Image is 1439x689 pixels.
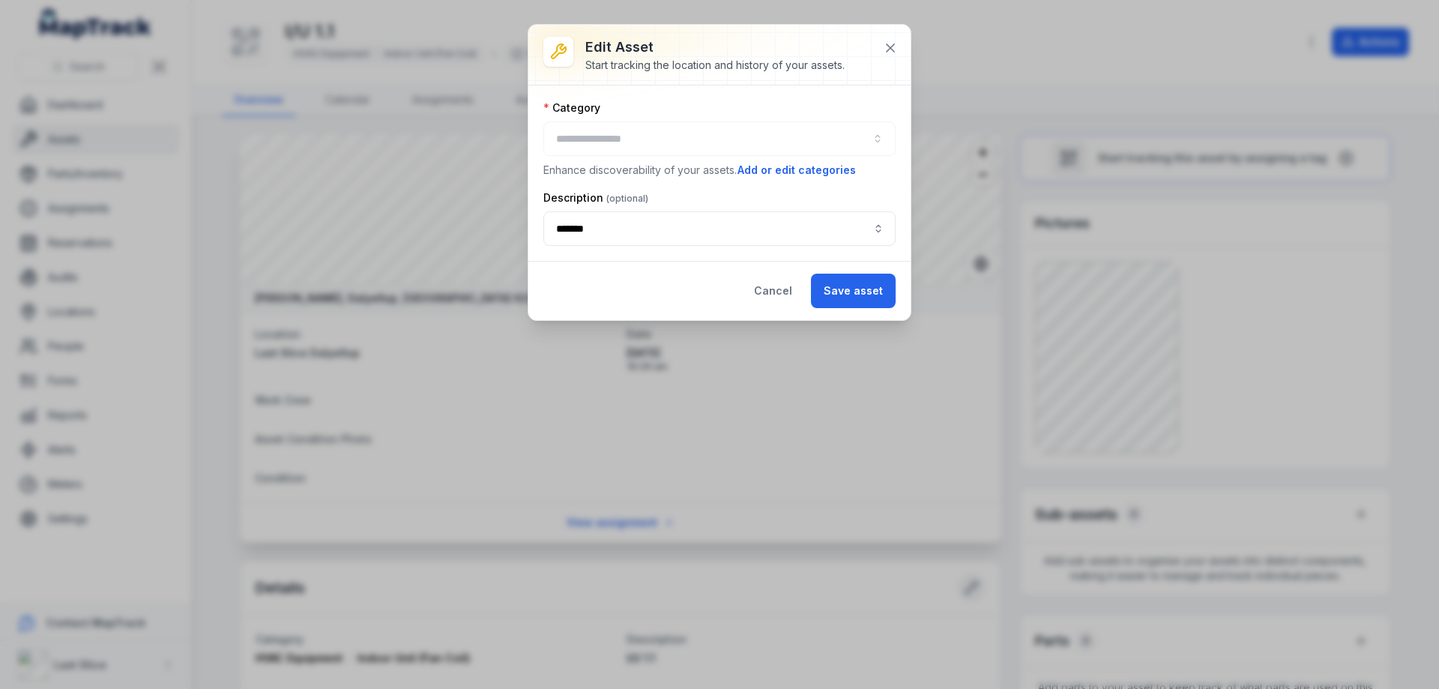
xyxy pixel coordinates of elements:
button: Add or edit categories [737,162,857,178]
h3: Edit asset [585,37,845,58]
div: Start tracking the location and history of your assets. [585,58,845,73]
button: Cancel [741,274,805,308]
label: Category [543,100,600,115]
button: Save asset [811,274,896,308]
input: asset-edit:description-label [543,211,896,246]
p: Enhance discoverability of your assets. [543,162,896,178]
label: Description [543,190,648,205]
